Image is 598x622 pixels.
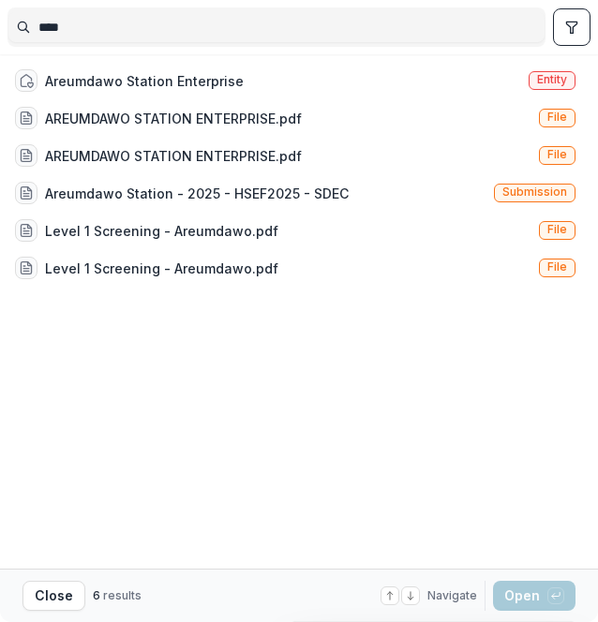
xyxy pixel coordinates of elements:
span: results [103,588,142,602]
span: File [547,111,567,124]
div: Level 1 Screening - Areumdawo.pdf [45,259,278,278]
div: Level 1 Screening - Areumdawo.pdf [45,221,278,241]
button: Close [22,581,85,611]
div: AREUMDAWO STATION ENTERPRISE.pdf [45,109,302,128]
span: Navigate [427,587,477,604]
span: 6 [93,588,100,602]
div: Areumdawo Station Enterprise [45,71,244,91]
button: toggle filters [553,8,591,46]
span: File [547,148,567,161]
button: Open [493,581,576,611]
div: Areumdawo Station - 2025 - HSEF2025 - SDEC [45,184,349,203]
span: File [547,223,567,236]
span: Entity [537,73,567,86]
span: Submission [502,185,567,199]
div: AREUMDAWO STATION ENTERPRISE.pdf [45,146,302,166]
span: File [547,260,567,274]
